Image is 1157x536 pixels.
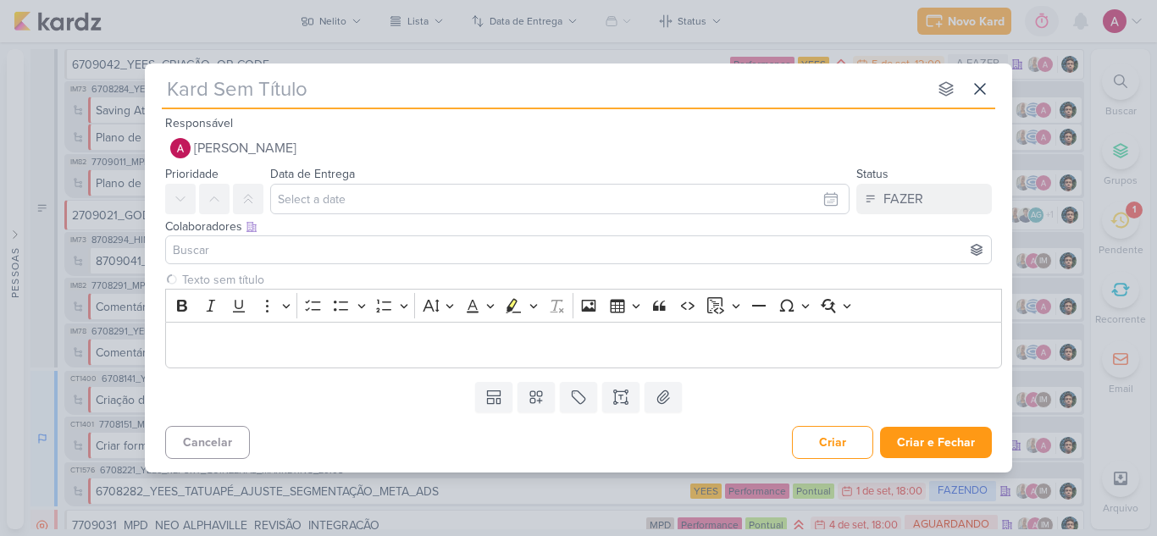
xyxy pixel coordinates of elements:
input: Buscar [169,240,988,260]
label: Prioridade [165,167,219,181]
label: Status [856,167,889,181]
div: Colaboradores [165,218,992,235]
label: Data de Entrega [270,167,355,181]
button: Cancelar [165,426,250,459]
input: Texto sem título [179,271,1002,289]
button: Criar e Fechar [880,427,992,458]
input: Kard Sem Título [162,74,927,104]
input: Select a date [270,184,850,214]
button: Criar [792,426,873,459]
button: [PERSON_NAME] [165,133,992,163]
div: Editor toolbar [165,289,1002,322]
img: Alessandra Gomes [170,138,191,158]
div: FAZER [883,189,923,209]
span: [PERSON_NAME] [194,138,296,158]
div: Editor editing area: main [165,322,1002,368]
label: Responsável [165,116,233,130]
button: FAZER [856,184,992,214]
